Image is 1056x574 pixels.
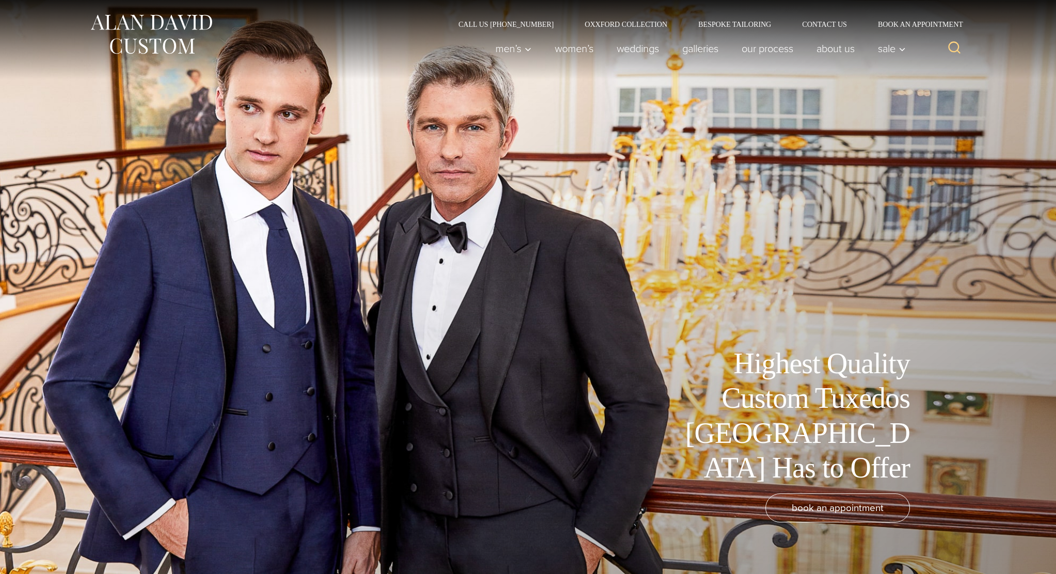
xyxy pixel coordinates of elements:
a: Oxxford Collection [569,21,683,28]
span: book an appointment [792,500,884,515]
a: Book an Appointment [862,21,967,28]
span: Men’s [495,43,532,54]
nav: Primary Navigation [484,38,911,59]
a: Our Process [730,38,805,59]
a: Galleries [671,38,730,59]
img: Alan David Custom [89,11,213,57]
nav: Secondary Navigation [443,21,967,28]
a: weddings [605,38,671,59]
a: Bespoke Tailoring [683,21,787,28]
a: book an appointment [765,493,910,522]
a: Call Us [PHONE_NUMBER] [443,21,569,28]
a: About Us [805,38,867,59]
h1: Highest Quality Custom Tuxedos [GEOGRAPHIC_DATA] Has to Offer [678,346,910,485]
span: Sale [878,43,906,54]
a: Women’s [543,38,605,59]
a: Contact Us [787,21,862,28]
button: View Search Form [942,36,967,61]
